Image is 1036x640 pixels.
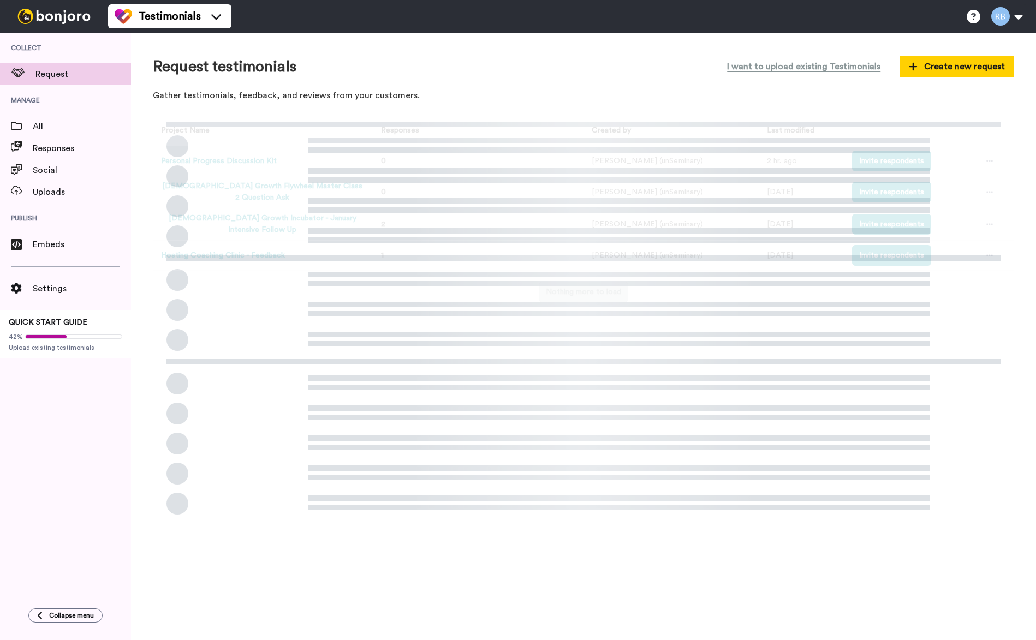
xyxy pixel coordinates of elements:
button: Personal Progress Discussion Kit [161,155,277,167]
span: Settings [33,282,131,295]
span: All [33,120,131,133]
span: 42% [9,332,23,341]
span: 0 [381,188,386,196]
td: [PERSON_NAME] (unSeminary) [584,176,759,208]
th: Last modified [759,116,844,146]
button: Invite respondents [852,151,931,171]
button: I want to upload existing Testimonials [719,55,889,79]
td: [DATE] [759,208,844,241]
td: [PERSON_NAME] (unSeminary) [584,208,759,241]
td: [PERSON_NAME] (unSeminary) [584,241,759,271]
button: Invite respondents [852,182,931,202]
span: Uploads [33,186,131,199]
td: [PERSON_NAME] (unSeminary) [584,146,759,176]
span: I want to upload existing Testimonials [727,60,880,73]
span: Create new request [909,60,1005,73]
th: Created by [584,116,759,146]
button: [DEMOGRAPHIC_DATA] Growth Flywheel Master Class 2 Question Ask [161,181,364,204]
img: bj-logo-header-white.svg [13,9,95,24]
span: Testimonials [139,9,201,24]
td: [DATE] [759,176,844,208]
span: Embeds [33,238,131,251]
button: Invite respondents [852,214,931,235]
span: 1 [381,252,384,259]
span: Responses [377,127,419,134]
button: [DEMOGRAPHIC_DATA] Growth Incubator - January Intensive Follow Up [161,213,364,236]
span: Responses [33,142,131,155]
button: Collapse menu [28,608,103,623]
span: Upload existing testimonials [9,343,122,352]
button: Create new request [900,56,1014,77]
th: Project Name [153,116,368,146]
img: tm-color.svg [115,8,132,25]
p: Gather testimonials, feedback, and reviews from your customers. [153,89,1014,102]
button: Invite respondents [852,245,931,266]
span: Social [33,164,131,177]
td: [DATE] [759,241,844,271]
span: 2 [381,220,385,228]
td: 2 hr. ago [759,146,844,176]
span: QUICK START GUIDE [9,319,87,326]
span: 0 [381,157,386,165]
h1: Request testimonials [153,58,296,75]
span: Request [35,68,131,81]
button: Nothing more to load [539,282,628,302]
span: Collapse menu [49,611,94,620]
button: Hosting Coaching Clinic - Feedback [161,250,285,261]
